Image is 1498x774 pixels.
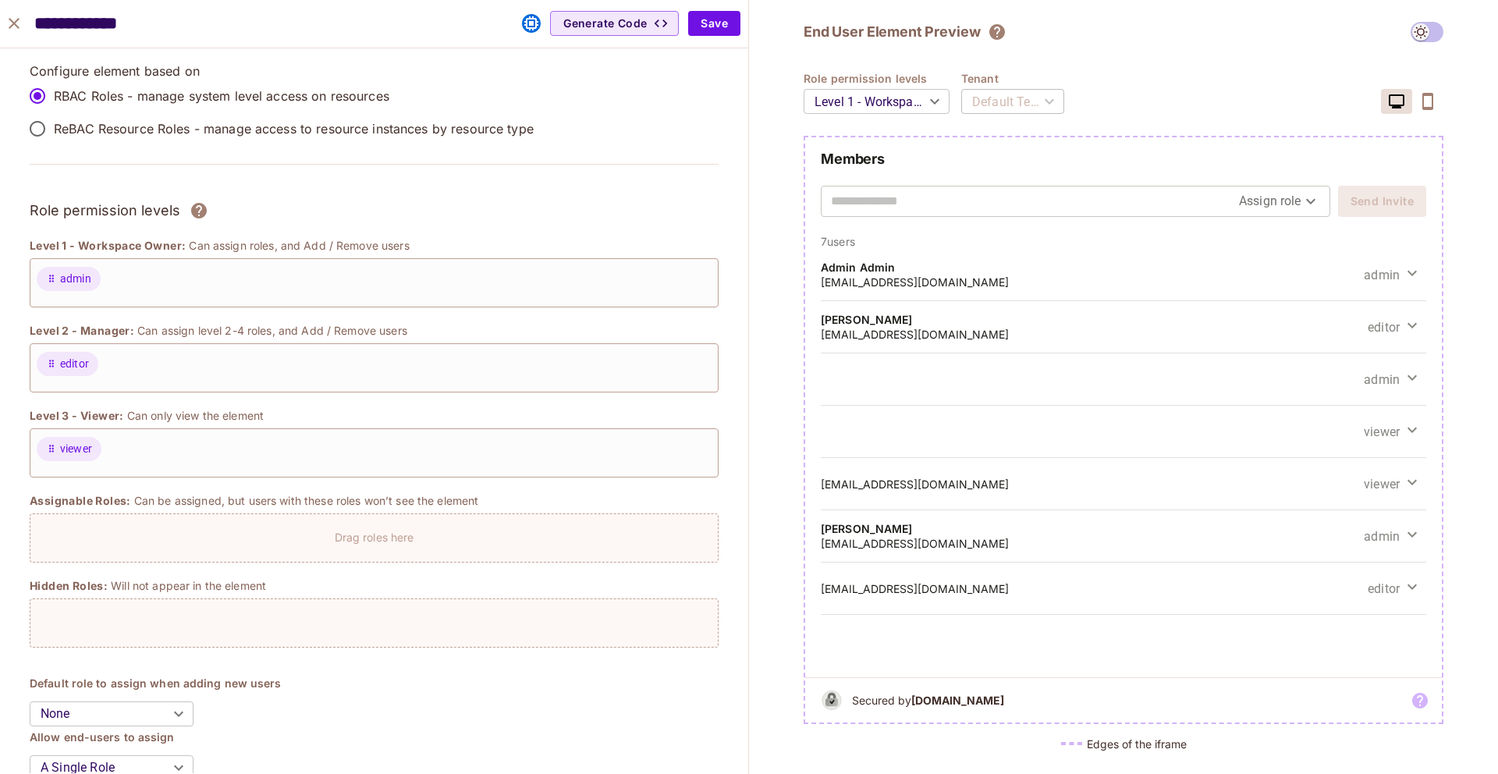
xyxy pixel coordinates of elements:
[1360,314,1426,339] button: editor
[60,356,89,372] span: editor
[961,71,1076,86] h4: Tenant
[550,11,679,36] button: Generate Code
[30,692,193,736] div: None
[134,493,479,508] p: Can be assigned, but users with these roles won’t see the element
[688,11,740,36] button: Save
[30,578,108,594] span: Hidden Roles:
[852,693,1004,708] h5: Secured by
[54,87,389,105] p: RBAC Roles - manage system level access on resources
[988,23,1006,41] svg: The element will only show tenant specific content. No user information will be visible across te...
[961,80,1064,123] div: Default Tenant
[911,694,1004,707] b: [DOMAIN_NAME]
[1087,737,1187,751] h5: Edges of the iframe
[821,312,1009,327] h4: [PERSON_NAME]
[1364,371,1400,389] span: admin
[1368,318,1400,336] span: editor
[821,327,1009,342] h5: [EMAIL_ADDRESS][DOMAIN_NAME]
[54,120,534,137] p: ReBAC Resource Roles - manage access to resource instances by resource type
[1356,471,1426,496] button: viewer
[1338,186,1426,217] button: Send Invite
[30,676,719,691] h4: Default role to assign when adding new users
[30,62,719,80] p: Configure element based on
[30,199,180,222] h3: Role permission levels
[821,536,1009,551] h5: [EMAIL_ADDRESS][DOMAIN_NAME]
[30,730,719,744] h4: Allow end-users to assign
[111,578,266,593] p: Will not appear in the element
[137,323,407,338] p: Can assign level 2-4 roles, and Add / Remove users
[821,581,1009,596] h5: [EMAIL_ADDRESS][DOMAIN_NAME]
[821,260,1009,275] h4: Admin Admin
[1364,266,1400,284] span: admin
[821,234,1426,249] p: 7 users
[1360,576,1426,601] button: editor
[804,23,980,41] h2: End User Element Preview
[821,275,1009,289] h5: [EMAIL_ADDRESS][DOMAIN_NAME]
[30,323,134,339] span: Level 2 - Manager:
[335,530,414,545] p: Drag roles here
[1364,527,1400,545] span: admin
[804,71,961,86] h4: Role permission levels
[189,238,409,253] p: Can assign roles, and Add / Remove users
[804,80,950,123] div: Level 1 - Workspace Owner
[1239,189,1320,214] div: Assign role
[60,441,92,457] span: viewer
[1356,262,1426,287] button: admin
[30,493,131,509] span: Assignable Roles:
[30,238,186,254] span: Level 1 - Workspace Owner:
[1356,524,1426,549] button: admin
[60,271,91,287] span: admin
[821,150,1426,169] h2: Members
[127,408,264,423] p: Can only view the element
[1364,475,1400,493] span: viewer
[522,14,541,33] svg: This element was embedded
[821,521,1009,536] h4: [PERSON_NAME]
[818,686,846,715] img: b&w logo
[1368,580,1400,598] span: editor
[190,201,208,220] svg: Assign roles to different permission levels and grant users the correct rights over each element....
[1356,419,1426,444] button: viewer
[1364,423,1400,441] span: viewer
[30,408,124,424] span: Level 3 - Viewer:
[1356,367,1426,392] button: admin
[821,477,1009,492] h5: [EMAIL_ADDRESS][DOMAIN_NAME]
